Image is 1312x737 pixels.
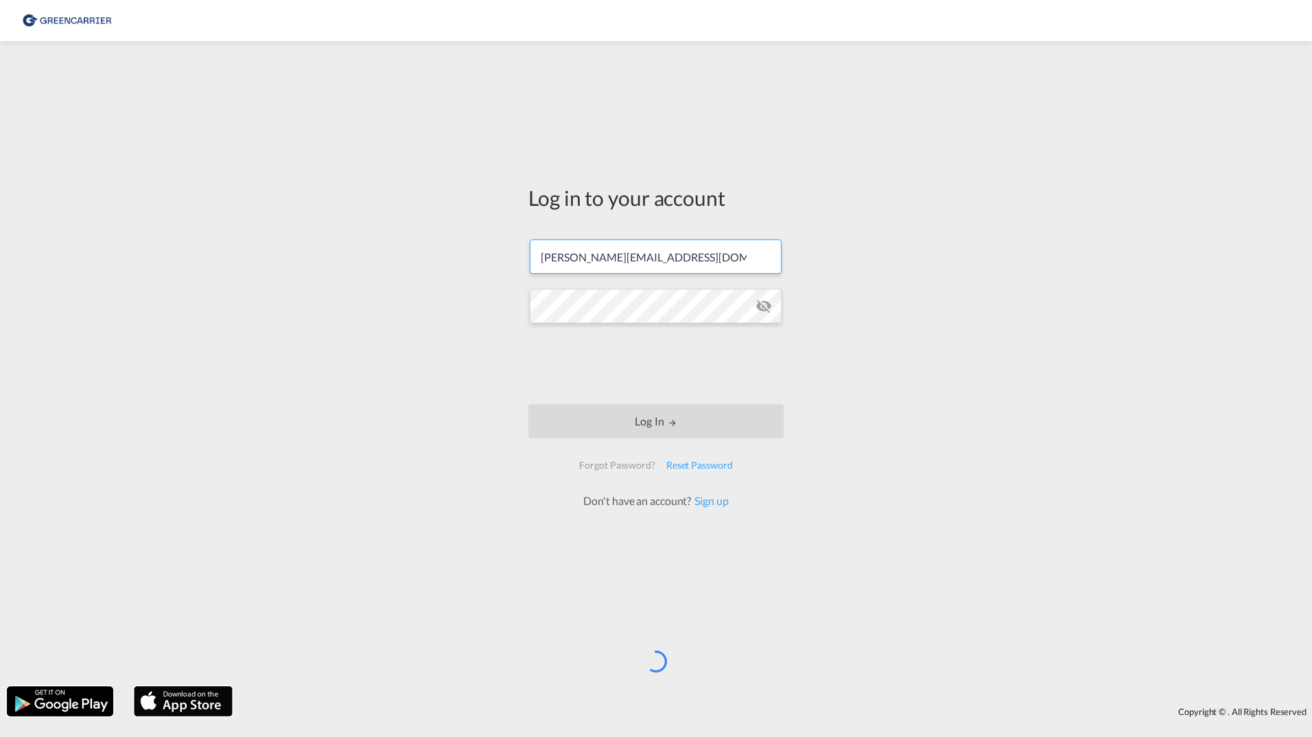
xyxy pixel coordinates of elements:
img: google.png [5,685,115,718]
div: Don't have an account? [568,493,743,508]
button: LOGIN [528,404,784,438]
iframe: reCAPTCHA [552,337,760,390]
a: Sign up [691,494,728,507]
img: apple.png [132,685,234,718]
img: 8cf206808afe11efa76fcd1e3d746489.png [21,5,113,36]
div: Forgot Password? [574,453,660,478]
md-icon: icon-eye-off [755,298,772,314]
input: Enter email/phone number [530,239,782,274]
div: Reset Password [661,453,738,478]
div: Copyright © . All Rights Reserved [239,700,1312,723]
div: Log in to your account [528,183,784,212]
